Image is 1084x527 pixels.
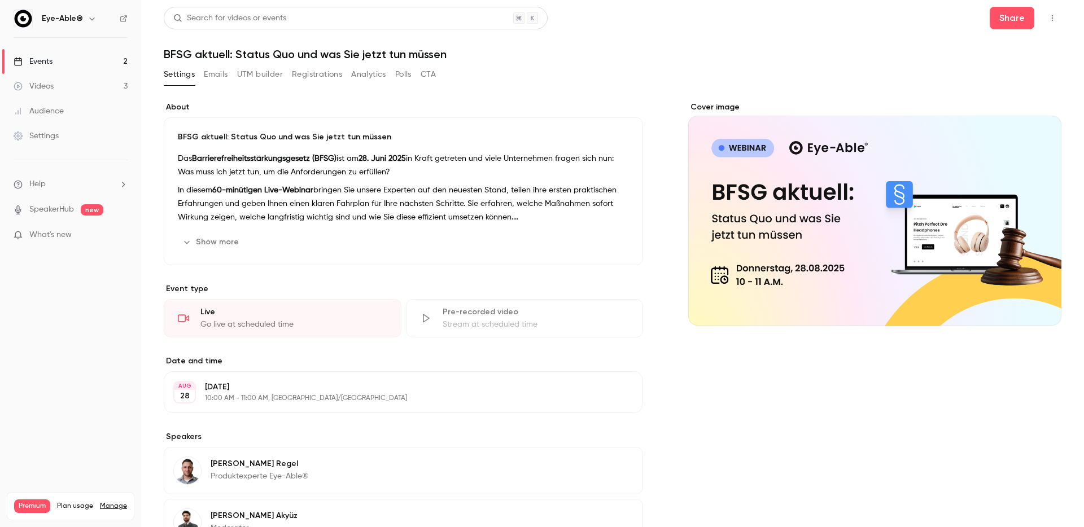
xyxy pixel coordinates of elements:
[164,283,643,295] p: Event type
[443,319,630,330] div: Stream at scheduled time
[200,319,387,330] div: Go live at scheduled time
[81,204,103,216] span: new
[164,431,643,442] label: Speakers
[164,299,401,337] div: LiveGo live at scheduled time
[14,178,128,190] li: help-dropdown-opener
[688,102,1061,113] label: Cover image
[211,510,298,521] p: [PERSON_NAME] Akyüz
[164,65,195,84] button: Settings
[14,130,59,142] div: Settings
[359,155,406,163] strong: 28. Juni 2025
[395,65,412,84] button: Polls
[14,81,54,92] div: Videos
[29,178,46,190] span: Help
[200,306,387,318] div: Live
[14,106,64,117] div: Audience
[212,186,313,194] strong: 60-minütigen Live-Webinar
[14,10,32,28] img: Eye-Able®
[57,502,93,511] span: Plan usage
[164,355,643,367] label: Date and time
[443,306,630,318] div: Pre-recorded video
[192,155,336,163] strong: Barrierefreiheitsstärkungsgesetz (BFSG)
[688,102,1061,326] section: Cover image
[237,65,283,84] button: UTM builder
[421,65,436,84] button: CTA
[174,382,195,390] div: AUG
[180,390,190,402] p: 28
[205,381,583,393] p: [DATE]
[406,299,644,337] div: Pre-recorded videoStream at scheduled time
[29,204,74,216] a: SpeakerHub
[211,471,308,482] p: Produktexperte Eye-Able®
[173,12,286,24] div: Search for videos or events
[100,502,127,511] a: Manage
[114,230,128,240] iframe: Noticeable Trigger
[178,131,629,143] p: BFSG aktuell: Status Quo und was Sie jetzt tun müssen
[174,457,201,484] img: Tom Regel
[164,47,1061,61] h1: BFSG aktuell: Status Quo und was Sie jetzt tun müssen
[164,102,643,113] label: About
[29,229,72,241] span: What's new
[211,458,308,469] p: [PERSON_NAME] Regel
[178,152,629,179] p: Das ist am in Kraft getreten und viele Unternehmen fragen sich nun: Was muss ich jetzt tun, um di...
[205,394,583,403] p: 10:00 AM - 11:00 AM, [GEOGRAPHIC_DATA]/[GEOGRAPHIC_DATA]
[164,447,643,494] div: Tom Regel[PERSON_NAME] RegelProduktexperte Eye-Able®
[42,13,83,24] h6: Eye-Able®
[178,233,246,251] button: Show more
[990,7,1034,29] button: Share
[204,65,228,84] button: Emails
[14,56,53,67] div: Events
[351,65,386,84] button: Analytics
[292,65,342,84] button: Registrations
[178,183,629,224] p: In diesem bringen Sie unsere Experten auf den neuesten Stand, teilen ihre ersten praktischen Erfa...
[14,499,50,513] span: Premium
